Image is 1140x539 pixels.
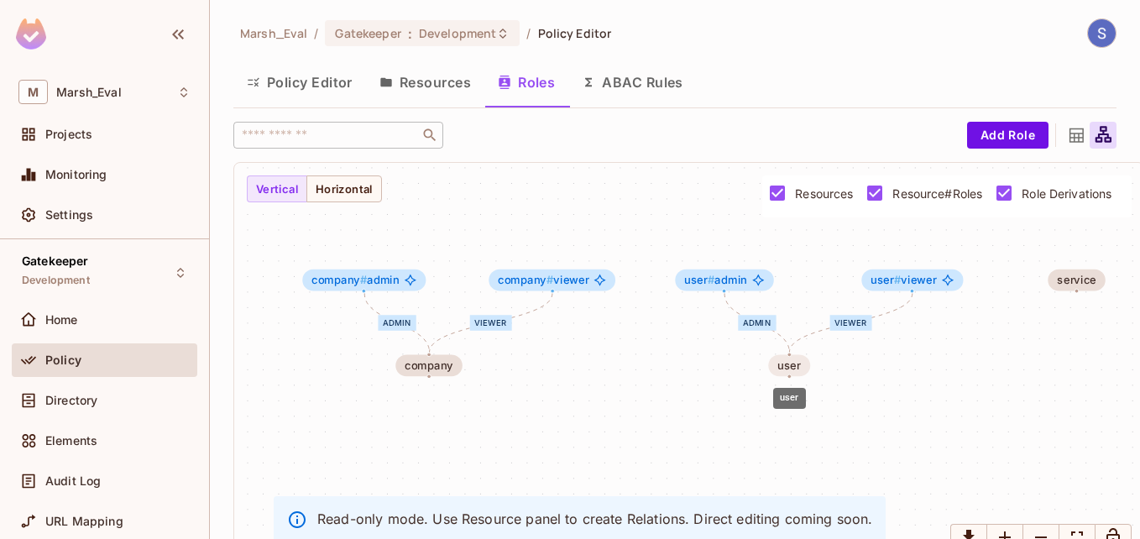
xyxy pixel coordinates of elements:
[405,359,452,372] div: company
[1022,186,1111,201] span: Role Derivations
[314,25,318,41] li: /
[45,353,81,367] span: Policy
[45,515,123,528] span: URL Mapping
[498,274,588,286] span: viewer
[871,274,936,286] span: viewer
[247,175,382,202] div: Small button group
[335,25,400,41] span: Gatekeeper
[546,273,553,286] span: #
[861,269,963,291] span: user#viewer
[1088,19,1116,47] img: Shubham Kumar
[967,122,1048,149] button: Add Role
[470,315,512,331] div: viewer
[830,315,872,331] div: viewer
[22,274,90,287] span: Development
[871,273,901,286] span: user
[45,434,97,447] span: Elements
[675,269,773,291] span: user#admin
[894,273,901,286] span: #
[484,61,568,103] button: Roles
[240,25,307,41] span: the active workspace
[538,25,612,41] span: Policy Editor
[45,168,107,181] span: Monitoring
[364,293,429,352] g: Edge from company#admin to company
[738,315,776,331] div: admin
[233,61,366,103] button: Policy Editor
[22,254,89,268] span: Gatekeeper
[360,273,367,286] span: #
[16,18,46,50] img: SReyMgAAAABJRU5ErkJggg==
[708,273,714,286] span: #
[1057,274,1096,286] div: service
[789,293,912,352] g: Edge from user#viewer to user
[45,394,97,407] span: Directory
[430,293,552,352] g: Edge from company#viewer to company
[684,274,746,286] span: admin
[489,269,615,291] span: company#viewer
[45,208,93,222] span: Settings
[1048,269,1106,291] span: service
[45,474,101,488] span: Audit Log
[684,273,714,286] span: user
[378,315,416,331] div: admin
[317,510,872,528] p: Read-only mode. Use Resource panel to create Relations. Direct editing coming soon.
[395,354,463,376] span: company
[311,273,367,286] span: company
[777,359,800,372] div: user
[247,175,307,202] button: Vertical
[407,27,413,40] span: :
[56,86,122,99] span: Workspace: Marsh_Eval
[45,128,92,141] span: Projects
[45,313,78,327] span: Home
[311,274,400,286] span: admin
[18,80,48,104] span: M
[568,61,697,103] button: ABAC Rules
[366,61,484,103] button: Resources
[892,186,982,201] span: Resource#Roles
[795,186,853,201] span: Resources
[302,269,426,291] span: company#admin
[498,273,553,286] span: company
[773,388,806,409] div: user
[419,25,496,41] span: Development
[526,25,531,41] li: /
[306,175,382,202] button: Horizontal
[768,354,810,376] span: user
